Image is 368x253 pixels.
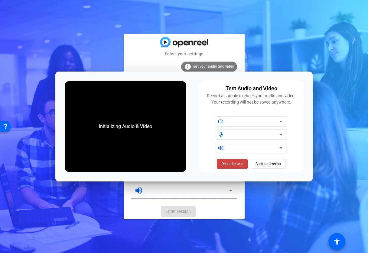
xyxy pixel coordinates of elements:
div: Record a sample to check your audio and video. Your recording will not be saved anywhere. [203,93,300,105]
button: Record a test [217,159,248,169]
div: Test Audio and Video [226,84,277,93]
div: Initializing Audio & Video [93,117,158,136]
mat-icon: info [184,63,191,70]
span: Test your audio and video [192,64,234,69]
img: blue-gradient.svg [160,37,208,47]
mat-card-subtitle: Select your settings [124,50,245,57]
mat-icon: accessibility [333,238,340,245]
span: Back to session [256,158,281,170]
button: Back to session [251,159,286,169]
span: Record a test [222,161,243,167]
mat-icon: volume_up [134,186,143,195]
